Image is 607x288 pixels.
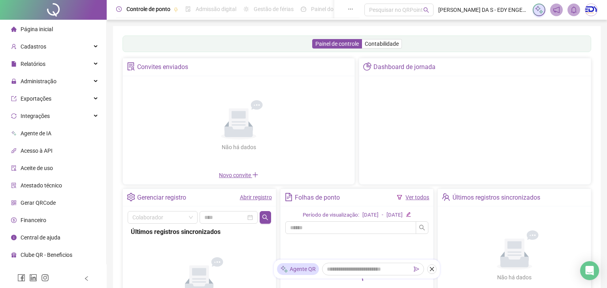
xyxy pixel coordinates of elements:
[21,113,50,119] span: Integrações
[21,165,53,171] span: Aceite de uso
[478,273,551,282] div: Não há dados
[173,7,178,12] span: pushpin
[137,60,188,74] div: Convites enviados
[419,224,425,231] span: search
[262,214,268,221] span: search
[202,143,275,151] div: Não há dados
[315,41,359,47] span: Painel de controle
[21,182,62,189] span: Atestado técnico
[11,79,17,84] span: lock
[295,191,340,204] div: Folhas de ponto
[21,234,60,241] span: Central de ajuda
[585,4,597,16] img: 8922
[243,6,249,12] span: sun
[131,227,268,237] div: Últimos registros sincronizados
[84,276,89,281] span: left
[21,61,45,67] span: Relatórios
[17,274,25,282] span: facebook
[11,252,17,258] span: gift
[21,78,57,84] span: Administração
[252,172,258,178] span: plus
[11,183,17,188] span: solution
[277,263,319,275] div: Agente QR
[21,200,56,206] span: Gerar QRCode
[11,61,17,67] span: file
[406,212,411,217] span: edit
[29,274,37,282] span: linkedin
[423,7,429,13] span: search
[429,266,435,272] span: close
[21,95,51,102] span: Exportações
[303,211,359,219] div: Período de visualização:
[21,130,51,137] span: Agente de IA
[11,235,17,240] span: info-circle
[311,6,342,12] span: Painel do DP
[386,211,403,219] div: [DATE]
[442,193,450,201] span: team
[196,6,236,12] span: Admissão digital
[535,6,543,14] img: sparkle-icon.fc2bf0ac1784a2077858766a79e2daf3.svg
[397,194,402,200] span: filter
[126,6,170,12] span: Controle de ponto
[570,6,577,13] span: bell
[285,193,293,201] span: file-text
[127,193,135,201] span: setting
[21,252,72,258] span: Clube QR - Beneficios
[438,6,528,14] span: [PERSON_NAME] DA S - EDY ENGENHARIA E CONSULTORIA EIRELI - EPP
[240,194,272,200] a: Abrir registro
[254,6,294,12] span: Gestão de férias
[11,44,17,49] span: user-add
[137,191,186,204] div: Gerenciar registro
[301,6,306,12] span: dashboard
[41,274,49,282] span: instagram
[414,266,419,272] span: send
[11,113,17,119] span: sync
[348,6,353,12] span: ellipsis
[21,26,53,32] span: Página inicial
[373,60,435,74] div: Dashboard de jornada
[362,211,379,219] div: [DATE]
[21,148,53,154] span: Acesso à API
[219,172,258,178] span: Novo convite
[452,191,540,204] div: Últimos registros sincronizados
[21,217,46,223] span: Financeiro
[11,148,17,153] span: api
[280,265,288,273] img: sparkle-icon.fc2bf0ac1784a2077858766a79e2daf3.svg
[185,6,191,12] span: file-done
[11,165,17,171] span: audit
[11,96,17,101] span: export
[11,200,17,206] span: qrcode
[351,274,363,287] span: loading
[382,211,383,219] div: -
[11,26,17,32] span: home
[21,43,46,50] span: Cadastros
[580,261,599,280] div: Open Intercom Messenger
[405,194,429,200] a: Ver todos
[116,6,122,12] span: clock-circle
[11,217,17,223] span: dollar
[365,41,399,47] span: Contabilidade
[553,6,560,13] span: notification
[127,62,135,71] span: solution
[363,62,371,71] span: pie-chart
